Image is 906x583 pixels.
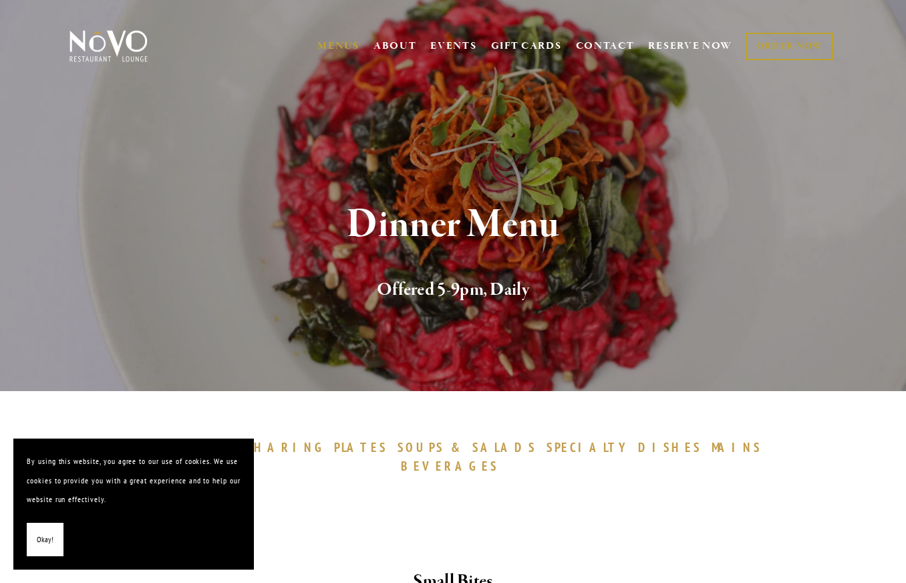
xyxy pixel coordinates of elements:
[401,458,498,474] span: BEVERAGES
[547,439,632,455] span: SPECIALTY
[90,276,816,304] h2: Offered 5-9pm, Daily
[246,439,394,455] a: SHARINGPLATES
[648,33,732,59] a: RESERVE NOW
[430,39,476,53] a: EVENTS
[451,439,466,455] span: &
[472,439,537,455] span: SALADS
[373,39,417,53] a: ABOUT
[27,523,63,557] button: Okay!
[13,439,254,570] section: Cookie banner
[547,439,708,455] a: SPECIALTYDISHES
[398,439,543,455] a: SOUPS&SALADS
[712,439,768,455] a: MAINS
[746,33,833,60] a: ORDER NOW
[334,439,388,455] span: PLATES
[317,39,359,53] a: MENUS
[712,439,762,455] span: MAINS
[90,203,816,247] h1: Dinner Menu
[246,439,327,455] span: SHARING
[638,439,702,455] span: DISHES
[67,29,150,63] img: Novo Restaurant &amp; Lounge
[37,530,53,550] span: Okay!
[401,458,505,474] a: BEVERAGES
[491,33,562,59] a: GIFT CARDS
[398,439,444,455] span: SOUPS
[576,33,635,59] a: CONTACT
[27,452,241,509] p: By using this website, you agree to our use of cookies. We use cookies to provide you with a grea...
